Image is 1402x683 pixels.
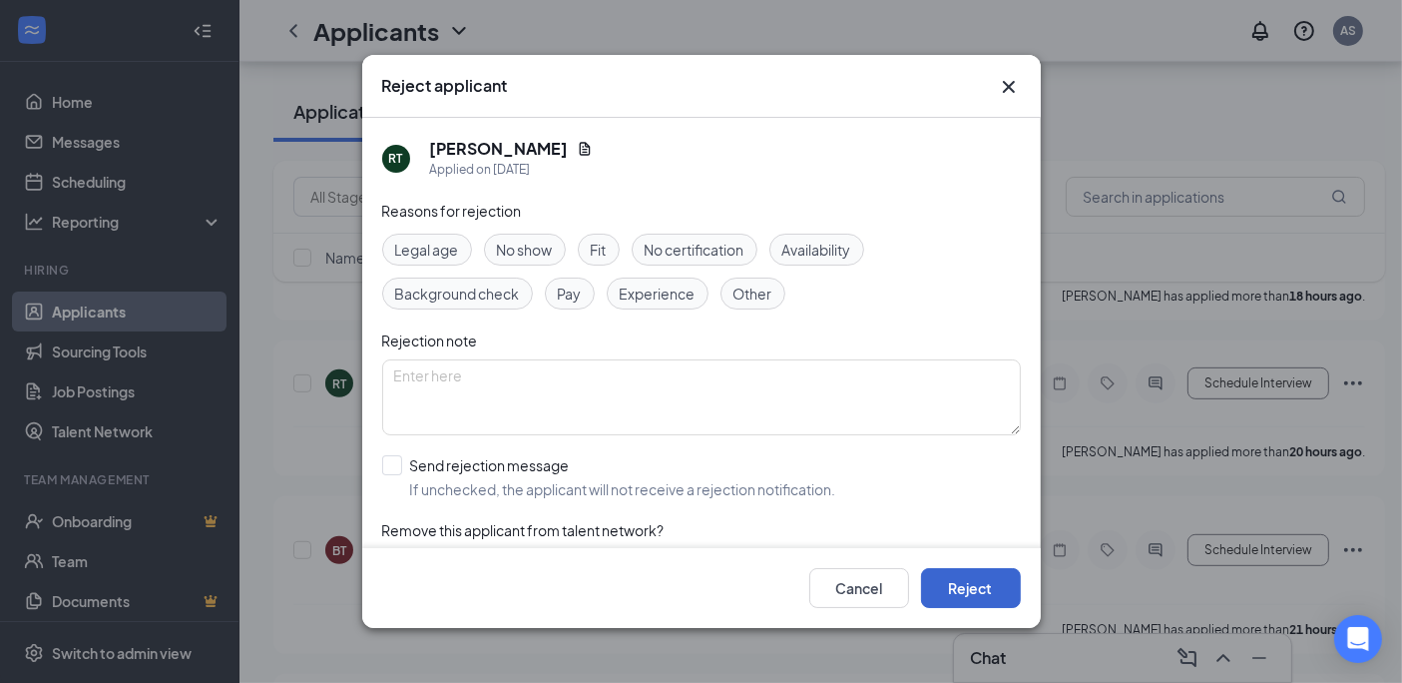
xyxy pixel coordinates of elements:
div: Applied on [DATE] [430,160,593,180]
span: Remove this applicant from talent network? [382,521,665,539]
svg: Cross [997,75,1021,99]
h3: Reject applicant [382,75,508,97]
span: Rejection note [382,332,478,349]
span: Reasons for rejection [382,202,522,220]
span: Availability [782,239,851,261]
button: Close [997,75,1021,99]
span: Legal age [395,239,459,261]
h5: [PERSON_NAME] [430,138,569,160]
span: Background check [395,283,520,305]
span: Pay [558,283,582,305]
button: Cancel [809,568,909,608]
span: Other [733,283,772,305]
span: No show [497,239,553,261]
div: RT [389,150,403,167]
button: Reject [921,568,1021,608]
span: No certification [645,239,744,261]
div: Open Intercom Messenger [1334,615,1382,663]
span: Fit [591,239,607,261]
svg: Document [577,141,593,157]
span: Experience [620,283,696,305]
